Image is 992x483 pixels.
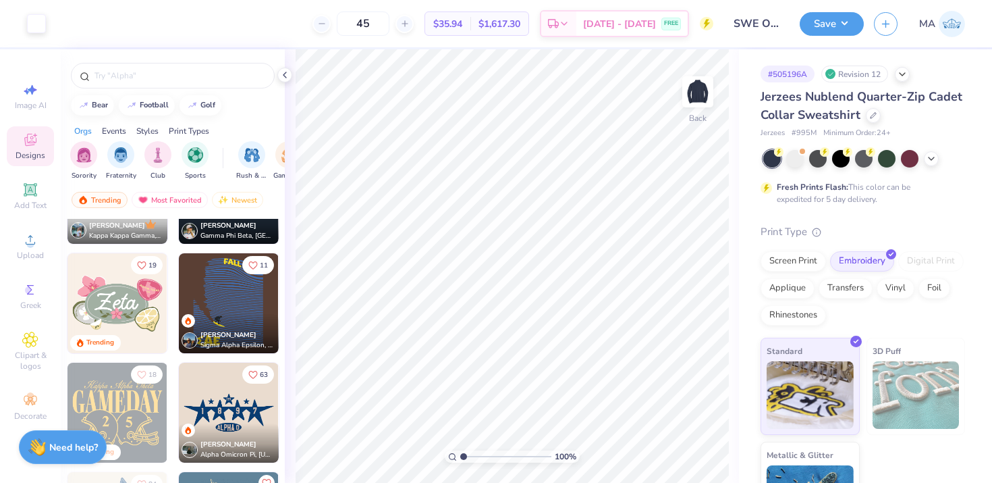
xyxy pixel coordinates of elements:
span: Jerzees Nublend Quarter-Zip Cadet Collar Sweatshirt [761,88,962,123]
button: football [119,95,175,116]
img: trend_line.gif [78,101,89,109]
span: 3D Puff [873,344,901,358]
div: Print Type [761,224,965,240]
span: Gamma Phi Beta, [GEOGRAPHIC_DATA][US_STATE] [200,231,273,241]
div: filter for Fraternity [106,141,136,181]
span: Image AI [15,100,47,111]
img: Rush & Bid Image [244,147,260,163]
img: 2b704b5a-84f6-4980-8295-53d958423ff9 [167,363,267,463]
img: topCreatorCrown.gif [145,219,156,230]
strong: Need help? [49,441,98,454]
span: FREE [664,19,678,28]
button: filter button [144,141,171,181]
span: Add Text [14,200,47,211]
img: Club Image [150,147,165,163]
div: Orgs [74,125,92,137]
span: [PERSON_NAME] [200,330,256,340]
input: Try "Alpha" [93,69,266,82]
div: Styles [136,125,159,137]
div: golf [200,101,215,109]
span: Designs [16,150,45,161]
div: Vinyl [877,278,914,299]
span: [PERSON_NAME] [200,221,256,230]
div: Rhinestones [761,305,826,326]
div: Revision 12 [821,66,888,82]
div: Screen Print [761,251,826,272]
img: most_fav.gif [138,195,148,205]
span: Game Day [273,171,304,181]
strong: Fresh Prints Flash: [777,182,848,193]
span: Decorate [14,411,47,422]
button: Save [800,12,864,36]
img: Newest.gif [218,195,229,205]
span: MA [919,16,935,32]
img: e80e0d46-facb-4838-8ac4-3c02307459bf [278,253,378,353]
div: filter for Sorority [70,141,97,181]
span: Sigma Alpha Epsilon, [GEOGRAPHIC_DATA][US_STATE] [200,340,273,351]
div: Back [689,112,707,124]
span: 100 % [555,451,576,463]
img: trend_line.gif [126,101,137,109]
img: Game Day Image [281,147,297,163]
img: 010ceb09-c6fc-40d9-b71e-e3f087f73ee6 [67,253,167,353]
div: Trending [86,338,114,348]
img: Avatar [70,222,86,238]
img: 3D Puff [873,361,960,429]
img: 4c2ba52e-d93a-4885-b66d-971d0f88707e [278,363,378,463]
img: Sorority Image [76,147,92,163]
div: Most Favorited [132,192,208,208]
span: Fraternity [106,171,136,181]
input: – – [337,11,389,36]
a: MA [919,11,965,37]
div: filter for Game Day [273,141,304,181]
span: 19 [148,262,157,269]
span: # 995M [792,128,817,139]
span: Greek [20,300,41,311]
span: $35.94 [433,17,462,31]
span: Jerzees [761,128,785,139]
span: Sports [185,171,206,181]
span: $1,617.30 [478,17,520,31]
div: filter for Club [144,141,171,181]
div: Foil [918,278,950,299]
span: [DATE] - [DATE] [583,17,656,31]
img: trend_line.gif [187,101,198,109]
div: Newest [212,192,263,208]
button: filter button [182,141,209,181]
span: Alpha Omicron Pi, [US_STATE] A&M University [200,450,273,460]
button: Like [131,365,163,384]
span: Metallic & Glitter [767,448,833,462]
span: 11 [260,262,268,269]
img: b8819b5f-dd70-42f8-b218-32dd770f7b03 [67,363,167,463]
img: Back [684,78,711,105]
span: Minimum Order: 24 + [823,128,891,139]
button: Like [131,256,163,274]
button: golf [180,95,221,116]
div: Digital Print [898,251,964,272]
img: Standard [767,361,854,429]
img: Sports Image [188,147,203,163]
img: trending.gif [78,195,88,205]
div: filter for Sports [182,141,209,181]
div: football [140,101,169,109]
img: ce57f32a-cfc6-41ad-89ac-b91076b4d913 [179,363,279,463]
img: Avatar [182,442,198,458]
div: Events [102,125,126,137]
button: filter button [273,141,304,181]
input: Untitled Design [723,10,790,37]
span: [PERSON_NAME] [200,440,256,449]
div: Applique [761,278,815,299]
button: filter button [106,141,136,181]
button: filter button [70,141,97,181]
img: d6d5c6c6-9b9a-4053-be8a-bdf4bacb006d [167,253,267,353]
div: Transfers [819,278,873,299]
img: Fraternity Image [113,147,128,163]
span: 18 [148,372,157,378]
button: bear [71,95,114,116]
span: Kappa Kappa Gamma, [GEOGRAPHIC_DATA][US_STATE] [89,231,162,241]
button: Like [242,365,274,384]
div: Print Types [169,125,209,137]
span: Club [150,171,165,181]
div: This color can be expedited for 5 day delivery. [777,181,943,205]
div: # 505196A [761,66,815,82]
